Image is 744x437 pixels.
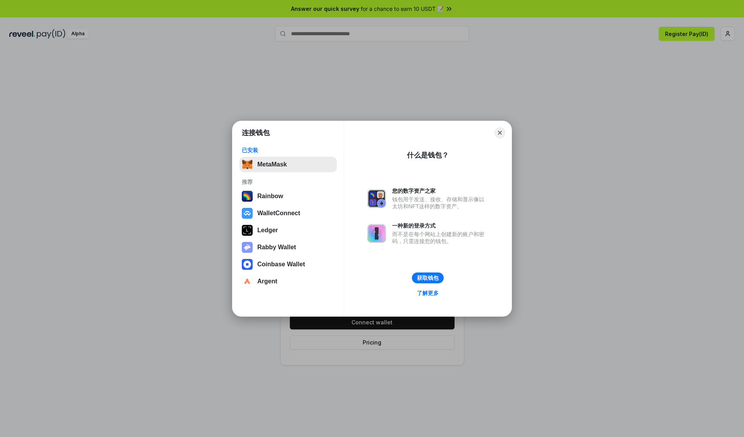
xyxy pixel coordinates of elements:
[239,157,337,172] button: MetaMask
[242,191,253,202] img: svg+xml,%3Csvg%20width%3D%22120%22%20height%3D%22120%22%20viewBox%3D%220%200%20120%20120%22%20fil...
[257,210,300,217] div: WalletConnect
[412,288,443,298] a: 了解更多
[392,231,488,245] div: 而不是在每个网站上创建新的账户和密码，只需连接您的钱包。
[412,272,444,283] button: 获取钱包
[239,274,337,289] button: Argent
[257,227,278,234] div: Ledger
[494,127,505,138] button: Close
[417,290,439,296] div: 了解更多
[242,178,334,185] div: 推荐
[242,208,253,219] img: svg+xml,%3Csvg%20width%3D%2228%22%20height%3D%2228%22%20viewBox%3D%220%200%2028%2028%22%20fill%3D...
[257,161,287,168] div: MetaMask
[242,242,253,253] img: svg+xml,%3Csvg%20xmlns%3D%22http%3A%2F%2Fwww.w3.org%2F2000%2Fsvg%22%20fill%3D%22none%22%20viewBox...
[257,193,283,200] div: Rainbow
[239,240,337,255] button: Rabby Wallet
[242,147,334,154] div: 已安装
[242,225,253,236] img: svg+xml,%3Csvg%20xmlns%3D%22http%3A%2F%2Fwww.w3.org%2F2000%2Fsvg%22%20width%3D%2228%22%20height%3...
[239,189,337,204] button: Rainbow
[417,274,439,281] div: 获取钱包
[367,224,386,243] img: svg+xml,%3Csvg%20xmlns%3D%22http%3A%2F%2Fwww.w3.org%2F2000%2Fsvg%22%20fill%3D%22none%22%20viewBox...
[257,244,296,251] div: Rabby Wallet
[239,257,337,272] button: Coinbase Wallet
[242,128,270,137] h1: 连接钱包
[392,187,488,194] div: 您的数字资产之家
[407,151,449,160] div: 什么是钱包？
[239,223,337,238] button: Ledger
[392,196,488,210] div: 钱包用于发送、接收、存储和显示像以太坊和NFT这样的数字资产。
[257,278,277,285] div: Argent
[242,259,253,270] img: svg+xml,%3Csvg%20width%3D%2228%22%20height%3D%2228%22%20viewBox%3D%220%200%2028%2028%22%20fill%3D...
[242,276,253,287] img: svg+xml,%3Csvg%20width%3D%2228%22%20height%3D%2228%22%20viewBox%3D%220%200%2028%2028%22%20fill%3D...
[257,261,305,268] div: Coinbase Wallet
[239,206,337,221] button: WalletConnect
[367,189,386,208] img: svg+xml,%3Csvg%20xmlns%3D%22http%3A%2F%2Fwww.w3.org%2F2000%2Fsvg%22%20fill%3D%22none%22%20viewBox...
[242,159,253,170] img: svg+xml,%3Csvg%20fill%3D%22none%22%20height%3D%2233%22%20viewBox%3D%220%200%2035%2033%22%20width%...
[392,222,488,229] div: 一种新的登录方式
